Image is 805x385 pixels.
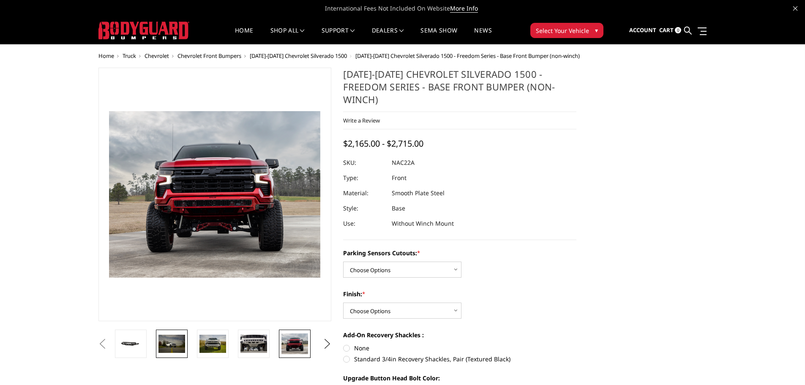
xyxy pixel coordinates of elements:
label: Standard 3/4in Recovery Shackles, Pair (Textured Black) [343,355,576,363]
a: Dealers [372,27,404,44]
button: Next [321,338,333,350]
dt: Use: [343,216,385,231]
a: Chevrolet [145,52,169,60]
a: Truck [123,52,136,60]
button: Previous [96,338,109,350]
dd: Without Winch Mount [392,216,454,231]
a: Chevrolet Front Bumpers [177,52,241,60]
a: [DATE]-[DATE] Chevrolet Silverado 1500 [250,52,347,60]
h1: [DATE]-[DATE] Chevrolet Silverado 1500 - Freedom Series - Base Front Bumper (non-winch) [343,68,576,112]
img: BODYGUARD BUMPERS [98,22,189,39]
label: None [343,344,576,352]
span: ▾ [595,26,598,35]
span: $2,165.00 - $2,715.00 [343,138,423,149]
span: Account [629,26,656,34]
a: Home [98,52,114,60]
label: Parking Sensors Cutouts: [343,248,576,257]
img: 2022-2025 Chevrolet Silverado 1500 - Freedom Series - Base Front Bumper (non-winch) [240,335,267,352]
dd: Smooth Plate Steel [392,186,445,201]
a: Write a Review [343,117,380,124]
img: 2022-2025 Chevrolet Silverado 1500 - Freedom Series - Base Front Bumper (non-winch) [281,333,308,355]
a: shop all [270,27,305,44]
img: 2022-2025 Chevrolet Silverado 1500 - Freedom Series - Base Front Bumper (non-winch) [199,335,226,352]
dt: Style: [343,201,385,216]
a: 2022-2025 Chevrolet Silverado 1500 - Freedom Series - Base Front Bumper (non-winch) [98,68,332,321]
dt: Material: [343,186,385,201]
dd: Base [392,201,405,216]
span: [DATE]-[DATE] Chevrolet Silverado 1500 - Freedom Series - Base Front Bumper (non-winch) [355,52,580,60]
dd: NAC22A [392,155,415,170]
a: Cart 0 [659,19,681,42]
a: Support [322,27,355,44]
a: News [474,27,491,44]
dt: SKU: [343,155,385,170]
img: 2022-2025 Chevrolet Silverado 1500 - Freedom Series - Base Front Bumper (non-winch) [158,335,185,352]
a: Account [629,19,656,42]
span: 0 [675,27,681,33]
dd: Front [392,170,407,186]
a: More Info [450,4,478,13]
span: Select Your Vehicle [536,26,589,35]
dt: Type: [343,170,385,186]
label: Add-On Recovery Shackles : [343,330,576,339]
span: Cart [659,26,674,34]
label: Finish: [343,289,576,298]
a: SEMA Show [420,27,457,44]
a: Home [235,27,253,44]
label: Upgrade Button Head Bolt Color: [343,374,576,382]
button: Select Your Vehicle [530,23,603,38]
